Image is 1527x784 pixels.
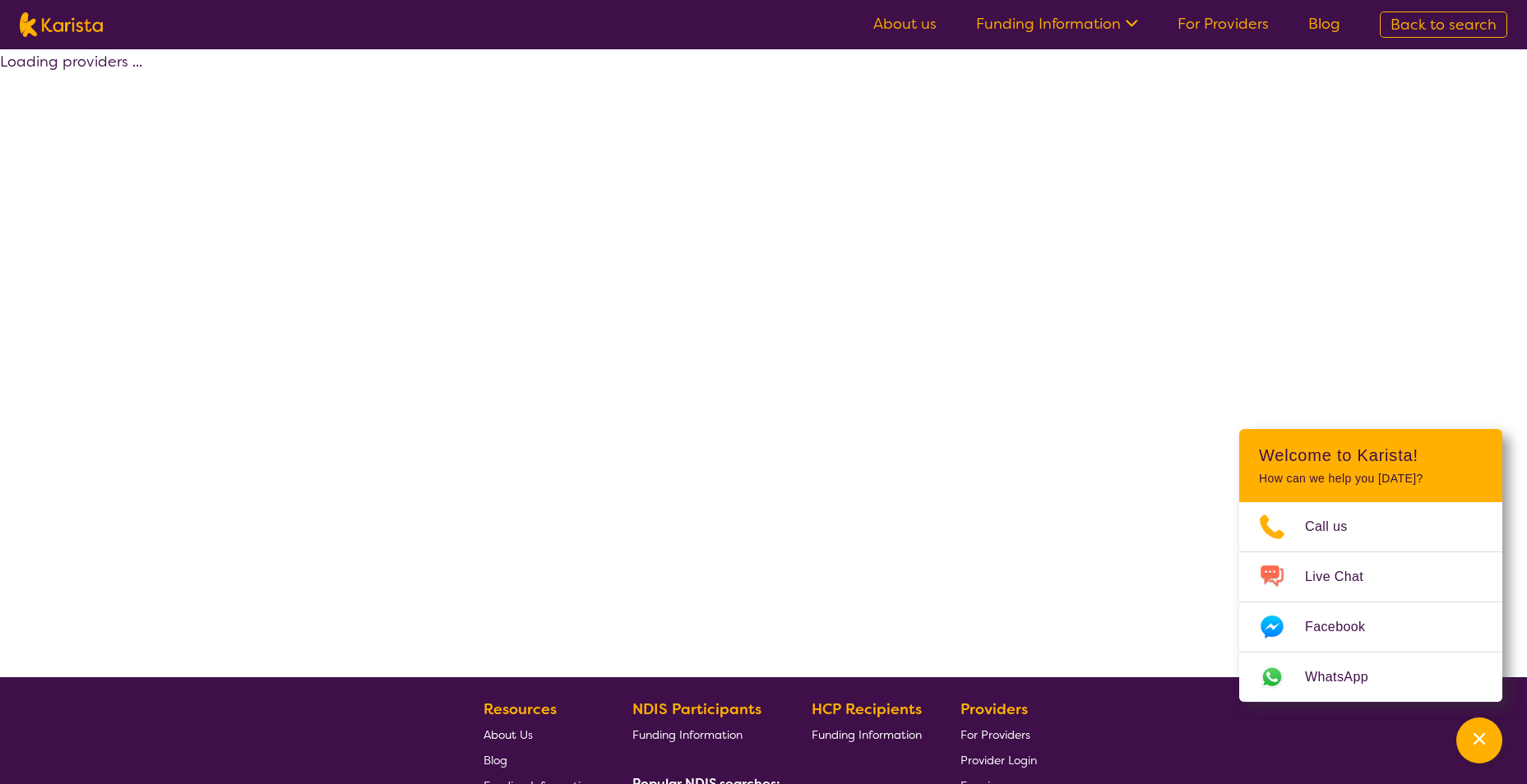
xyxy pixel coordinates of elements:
[484,747,594,772] a: Blog
[1259,472,1483,486] p: How can we help you [DATE]?
[1380,12,1507,38] a: Back to search
[873,14,937,34] a: About us
[1305,665,1388,689] span: WhatsApp
[960,747,1037,772] a: Provider Login
[484,722,594,747] a: About Us
[632,727,743,742] span: Funding Information
[1178,14,1269,34] a: For Providers
[1259,445,1483,465] h2: Welcome to Karista!
[812,699,922,719] b: HCP Recipients
[1239,429,1502,702] div: Channel Menu
[1308,14,1340,34] a: Blog
[632,699,761,719] b: NDIS Participants
[960,727,1030,742] span: For Providers
[632,722,774,747] a: Funding Information
[484,699,557,719] b: Resources
[484,753,507,768] span: Blog
[484,727,533,742] span: About Us
[1305,565,1383,589] span: Live Chat
[976,14,1138,34] a: Funding Information
[1239,502,1502,702] ul: Choose channel
[960,753,1037,768] span: Provider Login
[1456,717,1502,763] button: Channel Menu
[1305,615,1385,639] span: Facebook
[1305,514,1367,539] span: Call us
[812,727,922,742] span: Funding Information
[1239,653,1502,702] a: Web link opens in a new tab.
[1390,15,1497,35] span: Back to search
[960,699,1028,719] b: Providers
[20,12,103,37] img: Karista logo
[812,722,922,747] a: Funding Information
[960,722,1037,747] a: For Providers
